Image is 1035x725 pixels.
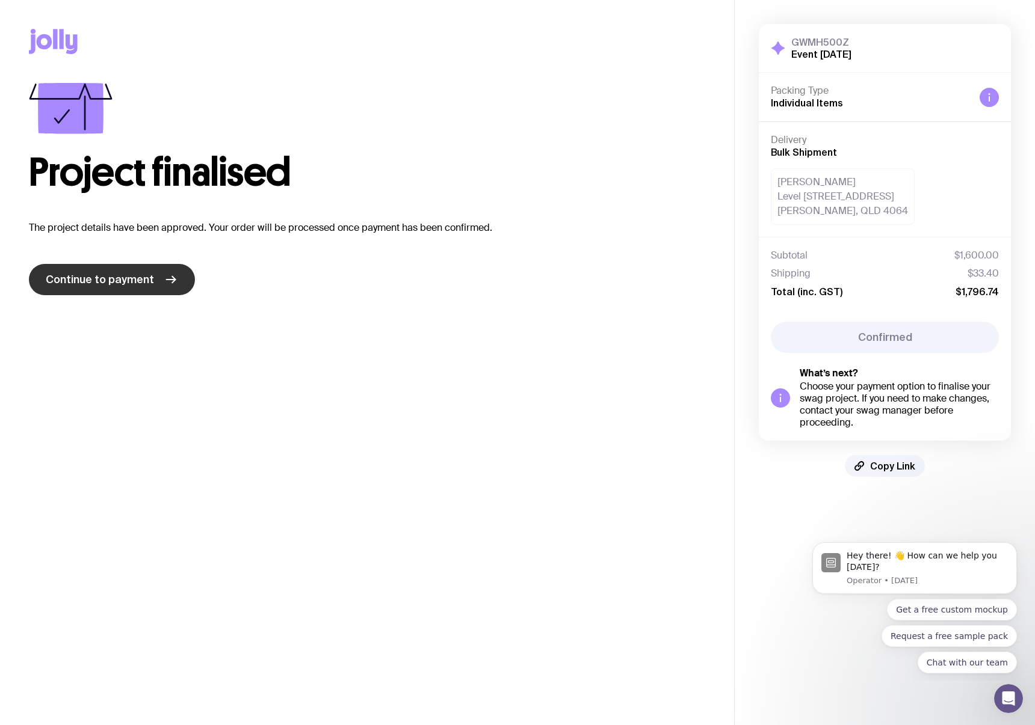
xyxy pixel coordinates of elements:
[845,455,925,477] button: Copy Link
[771,249,808,262] span: Subtotal
[29,264,195,295] a: Continue to payment
[771,168,915,225] div: [PERSON_NAME] Level [STREET_ADDRESS] [PERSON_NAME], QLD 4064
[794,531,1035,681] iframe: Intercom notifications message
[994,684,1023,713] iframe: Intercom live chat
[800,381,999,429] div: Choose your payment option to finalise your swag project. If you need to make changes, contact yo...
[954,249,999,262] span: $1,600.00
[29,153,705,192] h1: Project finalised
[771,97,843,108] span: Individual Items
[870,460,915,472] span: Copy Link
[29,221,705,235] p: The project details have been approved. Your order will be processed once payment has been confir...
[771,322,999,353] button: Confirmed
[800,367,999,379] h5: What’s next?
[46,272,154,287] span: Continue to payment
[791,48,851,60] h2: Event [DATE]
[791,36,851,48] h3: GWMH500Z
[771,147,837,158] span: Bulk Shipment
[771,286,842,298] span: Total (inc. GST)
[771,134,999,146] h4: Delivery
[771,85,970,97] h4: Packing Type
[968,268,999,280] span: $33.40
[956,286,999,298] span: $1,796.74
[771,268,811,280] span: Shipping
